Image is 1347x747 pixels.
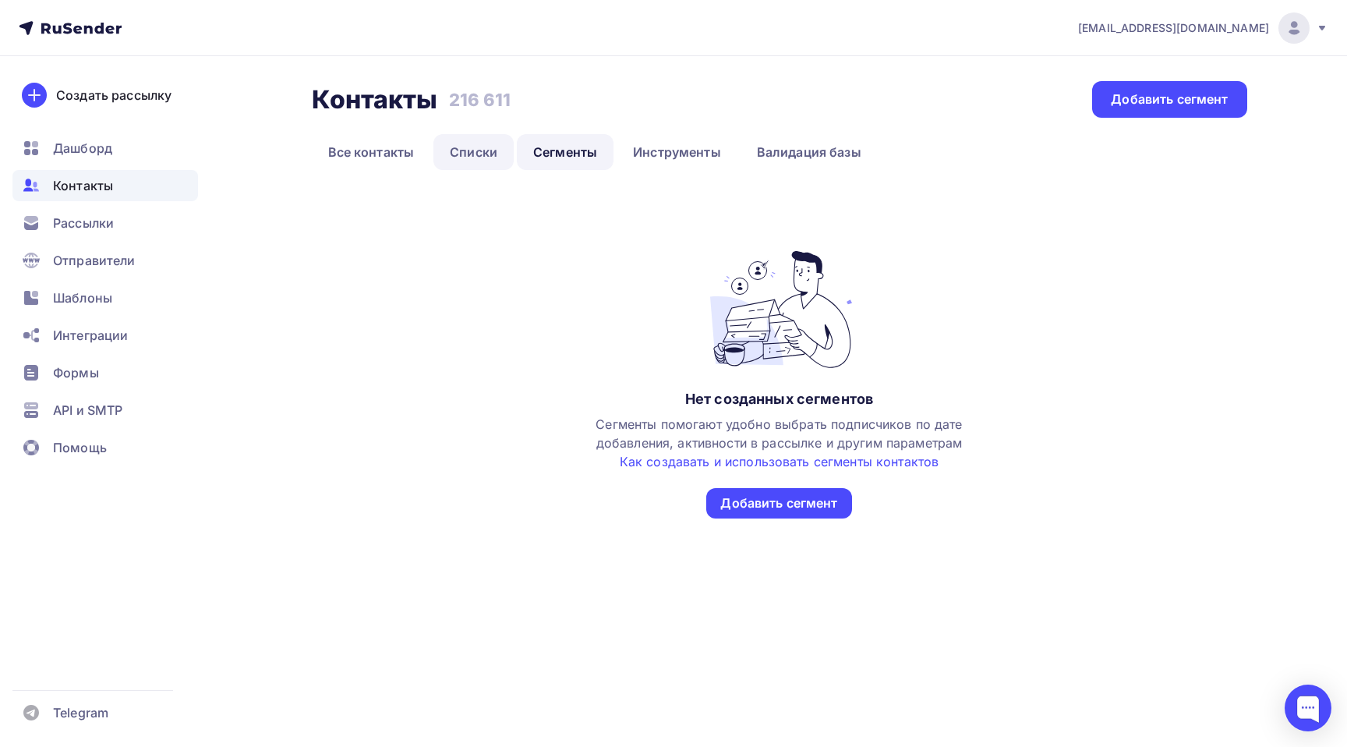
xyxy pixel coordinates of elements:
div: Добавить сегмент [720,494,837,512]
h2: Контакты [312,84,438,115]
span: [EMAIL_ADDRESS][DOMAIN_NAME] [1078,20,1269,36]
span: Формы [53,363,99,382]
a: Как создавать и использовать сегменты контактов [620,454,939,469]
a: Валидация базы [741,134,878,170]
a: Отправители [12,245,198,276]
div: Нет созданных сегментов [685,390,873,409]
a: Контакты [12,170,198,201]
span: API и SMTP [53,401,122,420]
a: Списки [433,134,514,170]
span: Рассылки [53,214,114,232]
span: Интеграции [53,326,128,345]
span: Помощь [53,438,107,457]
span: Шаблоны [53,289,112,307]
span: Telegram [53,703,108,722]
a: Дашборд [12,133,198,164]
div: Добавить сегмент [1111,90,1228,108]
div: Создать рассылку [56,86,171,104]
a: Рассылки [12,207,198,239]
span: Контакты [53,176,113,195]
a: Все контакты [312,134,431,170]
a: Сегменты [517,134,613,170]
span: Сегменты помогают удобно выбрать подписчиков по дате добавления, активности в рассылке и другим п... [596,416,962,469]
span: Отправители [53,251,136,270]
span: Дашборд [53,139,112,158]
a: Инструменты [617,134,737,170]
h3: 216 611 [449,89,511,111]
a: Шаблоны [12,282,198,313]
a: Формы [12,357,198,388]
a: [EMAIL_ADDRESS][DOMAIN_NAME] [1078,12,1328,44]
